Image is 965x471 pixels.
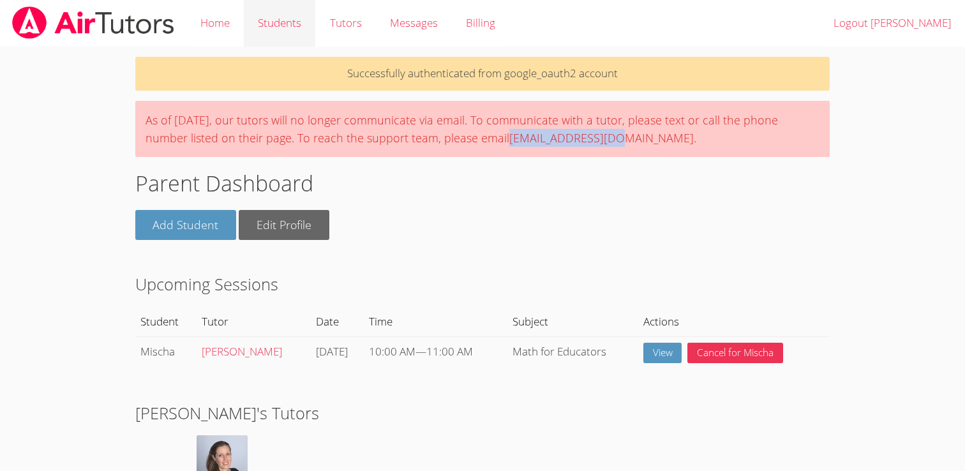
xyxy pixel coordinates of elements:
[135,307,197,336] th: Student
[11,6,176,39] img: airtutors_banner-c4298cdbf04f3fff15de1276eac7730deb9818008684d7c2e4769d2f7ddbe033.png
[316,343,359,361] div: [DATE]
[364,307,507,336] th: Time
[310,307,364,336] th: Date
[369,344,415,359] span: 10:00 AM
[638,307,830,336] th: Actions
[135,210,237,240] a: Add Student
[507,307,638,336] th: Subject
[135,57,830,91] p: Successfully authenticated from google_oauth2 account
[197,307,311,336] th: Tutor
[390,15,438,30] span: Messages
[135,336,197,369] td: Mischa
[135,272,830,296] h2: Upcoming Sessions
[687,343,783,364] button: Cancel for Mischa
[369,343,502,361] div: —
[643,343,682,364] a: View
[135,401,830,425] h2: [PERSON_NAME]'s Tutors
[239,210,329,240] a: Edit Profile
[507,336,638,369] td: Math for Educators
[135,101,830,157] div: As of [DATE], our tutors will no longer communicate via email. To communicate with a tutor, pleas...
[202,344,282,359] a: [PERSON_NAME]
[135,167,830,200] h1: Parent Dashboard
[426,344,473,359] span: 11:00 AM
